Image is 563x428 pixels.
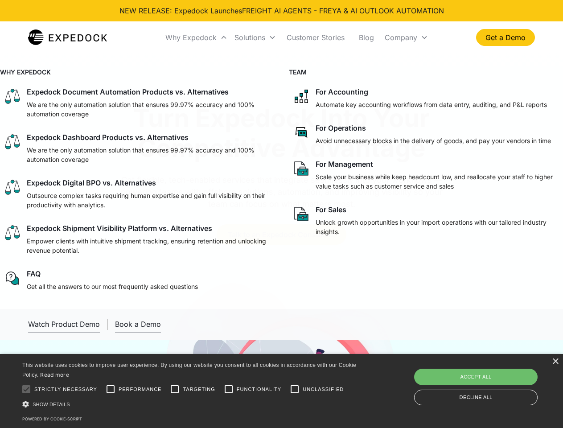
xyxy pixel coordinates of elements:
span: Targeting [183,386,215,393]
p: We are the only automation solution that ensures 99.97% accuracy and 100% automation coverage [27,100,271,119]
p: Get all the answers to our most frequently asked questions [27,282,198,291]
a: Book a Demo [115,316,161,333]
div: Expedock Document Automation Products vs. Alternatives [27,87,229,96]
img: Expedock Logo [28,29,107,46]
span: Unclassified [303,386,344,393]
p: Avoid unnecessary blocks in the delivery of goods, and pay your vendors in time [316,136,551,145]
a: Read more [40,371,69,378]
a: Customer Stories [279,22,352,53]
div: Watch Product Demo [28,320,100,329]
div: Company [381,22,431,53]
a: open lightbox [28,316,100,333]
img: scale icon [4,224,21,242]
img: network like icon [292,87,310,105]
div: For Accounting [316,87,368,96]
a: FREIGHT AI AGENTS - FREYA & AI OUTLOOK AUTOMATION [242,6,444,15]
img: scale icon [4,178,21,196]
span: Performance [119,386,162,393]
div: FAQ [27,269,41,278]
div: For Operations [316,123,366,132]
div: Why Expedock [165,33,217,42]
img: scale icon [4,133,21,151]
span: Strictly necessary [34,386,97,393]
div: Expedock Digital BPO vs. Alternatives [27,178,156,187]
div: Company [385,33,417,42]
img: rectangular chat bubble icon [292,123,310,141]
p: We are the only automation solution that ensures 99.97% accuracy and 100% automation coverage [27,145,271,164]
a: Blog [352,22,381,53]
div: Expedock Dashboard Products vs. Alternatives [27,133,189,142]
span: Functionality [237,386,281,393]
div: Solutions [234,33,265,42]
div: Show details [22,399,359,409]
p: Automate key accounting workflows from data entry, auditing, and P&L reports [316,100,547,109]
a: Powered by cookie-script [22,416,82,421]
div: NEW RELEASE: Expedock Launches [119,5,444,16]
span: Show details [33,402,70,407]
div: Why Expedock [162,22,231,53]
img: scale icon [4,87,21,105]
img: paper and bag icon [292,160,310,177]
div: For Management [316,160,373,169]
a: Get a Demo [476,29,535,46]
div: Book a Demo [115,320,161,329]
div: Solutions [231,22,279,53]
img: paper and bag icon [292,205,310,223]
div: Expedock Shipment Visibility Platform vs. Alternatives [27,224,212,233]
p: Scale your business while keep headcount low, and reallocate your staff to higher value tasks suc... [316,172,560,191]
p: Outsource complex tasks requiring human expertise and gain full visibility on their productivity ... [27,191,271,210]
img: regular chat bubble icon [4,269,21,287]
p: Empower clients with intuitive shipment tracking, ensuring retention and unlocking revenue potent... [27,236,271,255]
a: home [28,29,107,46]
iframe: Chat Widget [415,332,563,428]
span: This website uses cookies to improve user experience. By using our website you consent to all coo... [22,362,356,379]
p: Unlock growth opportunities in your import operations with our tailored industry insights. [316,218,560,236]
div: For Sales [316,205,346,214]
